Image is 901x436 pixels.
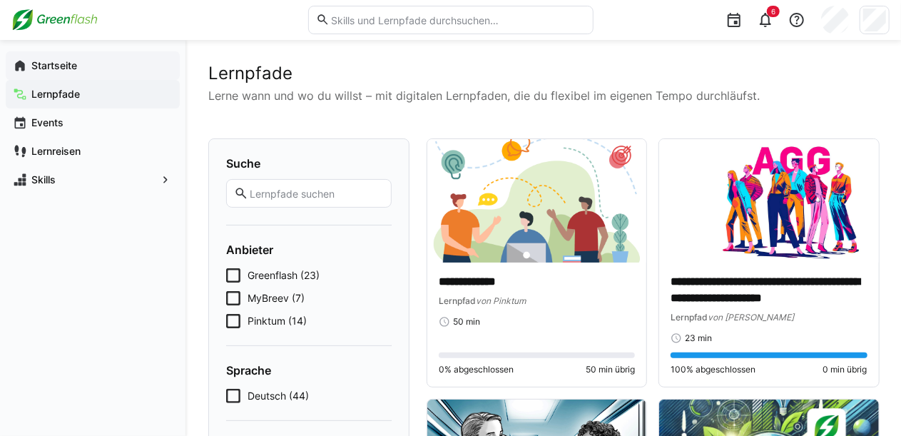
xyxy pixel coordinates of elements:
span: von Pinktum [476,295,526,306]
input: Skills und Lernpfade durchsuchen… [330,14,585,26]
span: Greenflash (23) [248,268,320,283]
span: Lernpfad [671,312,708,323]
span: 50 min übrig [586,364,635,375]
span: 0% abgeschlossen [439,364,514,375]
span: Pinktum (14) [248,314,307,328]
h2: Lernpfade [208,63,878,84]
h4: Anbieter [226,243,392,257]
h4: Suche [226,156,392,171]
img: image [659,139,878,263]
span: von [PERSON_NAME] [708,312,794,323]
span: Deutsch (44) [248,389,309,403]
h4: Sprache [226,363,392,377]
span: 0 min übrig [823,364,867,375]
span: Lernpfad [439,295,476,306]
span: 100% abgeschlossen [671,364,755,375]
span: MyBreev (7) [248,291,305,305]
span: 50 min [453,316,480,328]
span: 23 min [685,333,712,344]
img: image [427,139,646,263]
input: Lernpfade suchen [248,187,384,200]
p: Lerne wann und wo du willst – mit digitalen Lernpfaden, die du flexibel im eigenen Tempo durchläu... [208,87,878,104]
span: 6 [771,7,775,16]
